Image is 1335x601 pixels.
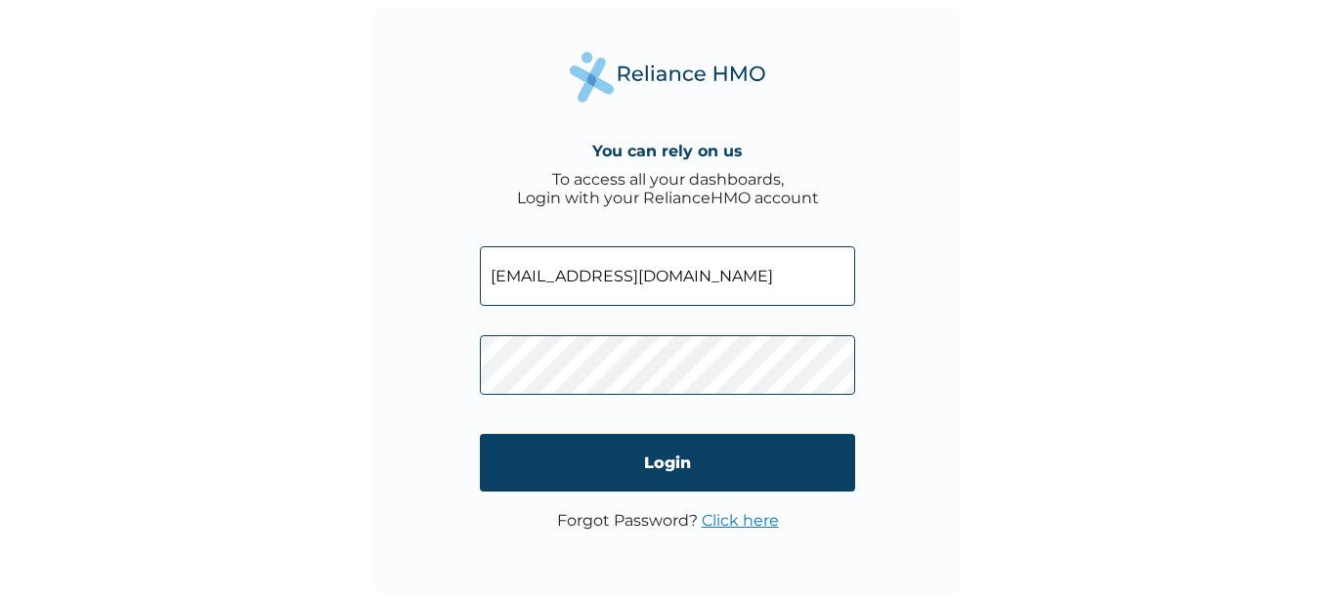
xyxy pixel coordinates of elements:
input: Login [480,434,855,492]
img: Reliance Health's Logo [570,52,765,102]
div: To access all your dashboards, Login with your RelianceHMO account [517,170,819,207]
a: Click here [702,511,779,530]
input: Email address or HMO ID [480,246,855,306]
h4: You can rely on us [592,142,743,160]
p: Forgot Password? [557,511,779,530]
